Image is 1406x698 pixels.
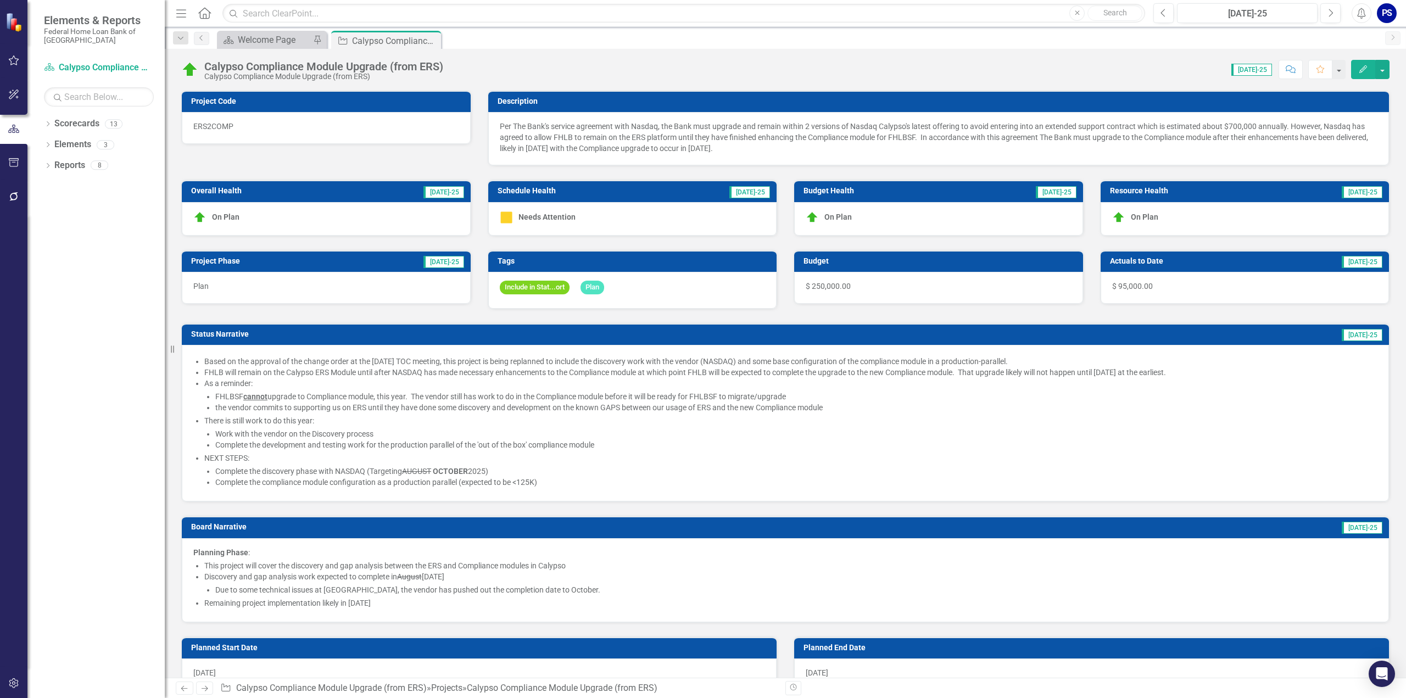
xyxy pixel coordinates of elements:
span: Needs Attention [518,212,576,221]
li: Based on the approval of the change order at the [DATE] TOC meeting, this project is being replan... [204,356,1377,367]
p: : [193,547,1377,558]
li: NEXT STEPS: [204,453,1377,488]
h3: Status Narrative [191,330,883,338]
h3: Budget Health [804,187,953,195]
strong: Planning Phase [193,548,248,557]
span: Plan [193,282,209,291]
s: August [397,572,422,581]
h3: Description [498,97,1384,105]
li: FHLBSF upgrade to Compliance module, this year. The vendor still has work to do in the Compliance... [215,391,1377,402]
button: PS [1377,3,1397,23]
span: Elements & Reports [44,14,154,27]
img: On Plan [193,211,207,224]
span: $ 250,000.00 [806,282,851,291]
li: Complete the discovery phase with NASDAQ (Targeting 2025) [215,466,1377,477]
span: On Plan [824,212,852,221]
strong: OCTOBER [433,467,468,476]
span: $ 95,000.00 [1112,282,1153,291]
p: Per The Bank's service agreement with Nasdaq, the Bank must upgrade and remain within 2 versions ... [500,121,1378,154]
span: [DATE]-25 [423,186,464,198]
span: On Plan [1131,212,1158,221]
div: [DATE]-25 [1181,7,1314,20]
span: [DATE]-25 [1342,256,1382,268]
h3: Project Phase [191,257,339,265]
div: Welcome Page [238,33,310,47]
h3: Project Code [191,97,465,105]
div: Calypso Compliance Module Upgrade (from ERS) [204,72,443,81]
h3: Planned Start Date [191,644,771,652]
li: There is still work to do this year: [204,415,1377,450]
li: the vendor commits to supporting us on ERS until they have done some discovery and development on... [215,402,1377,413]
a: Calypso Compliance Module Upgrade (from ERS) [236,683,427,693]
div: » » [220,682,777,695]
span: [DATE]-25 [729,186,770,198]
span: Plan [581,281,604,294]
span: [DATE]-25 [1342,522,1382,534]
li: Remaining project implementation likely in [DATE] [204,598,1377,608]
img: ClearPoint Strategy [5,12,25,31]
h3: Schedule Health [498,187,657,195]
input: Search ClearPoint... [222,4,1145,23]
s: AUGUST [402,467,431,476]
li: Discovery and gap analysis work expected to complete in [DATE] [204,571,1377,595]
small: Federal Home Loan Bank of [GEOGRAPHIC_DATA] [44,27,154,45]
button: [DATE]-25 [1177,3,1318,23]
span: Search [1103,8,1127,17]
h3: Resource Health [1110,187,1269,195]
a: Reports [54,159,85,172]
a: Welcome Page [220,33,310,47]
h3: Overall Health [191,187,341,195]
span: Include in Stat...ort [500,281,570,294]
span: [DATE]-25 [423,256,464,268]
h3: Budget [804,257,1078,265]
img: Needs Attention [500,211,513,224]
li: Complete the compliance module configuration as a production parallel (expected to be <125K) [215,477,1377,488]
input: Search Below... [44,87,154,107]
a: Scorecards [54,118,99,130]
div: 8 [91,161,108,170]
div: Calypso Compliance Module Upgrade (from ERS) [467,683,657,693]
li: Due to some technical issues at [GEOGRAPHIC_DATA], the vendor has pushed out the completion date ... [215,584,1377,595]
div: 3 [97,140,114,149]
li: Complete the development and testing work for the production parallel of the 'out of the box' com... [215,439,1377,450]
img: On Plan [806,211,819,224]
img: On Plan [1112,211,1125,224]
span: [DATE] [193,668,216,677]
span: On Plan [212,212,239,221]
img: On Plan [181,61,199,79]
span: [DATE]-25 [1231,64,1272,76]
div: Open Intercom Messenger [1369,661,1395,687]
a: Calypso Compliance Module Upgrade (from ERS) [44,62,154,74]
li: Work with the vendor on the Discovery process [215,428,1377,439]
button: Search [1087,5,1142,21]
li: As a reminder: [204,378,1377,413]
li: FHLB will remain on the Calypso ERS Module until after NASDAQ has made necessary enhancements to ... [204,367,1377,378]
span: [DATE]-25 [1342,329,1382,341]
strong: cannot [243,392,267,401]
span: [DATE]-25 [1342,186,1382,198]
h3: Planned End Date [804,644,1383,652]
a: Elements [54,138,91,151]
div: Calypso Compliance Module Upgrade (from ERS) [352,34,438,48]
li: This project will cover the discovery and gap analysis between the ERS and Compliance modules in ... [204,560,1377,571]
span: ERS2COMP [193,122,233,131]
h3: Board Narrative [191,523,872,531]
a: Projects [431,683,462,693]
span: [DATE]-25 [1036,186,1076,198]
h3: Actuals to Date [1110,257,1264,265]
h3: Tags [498,257,772,265]
div: 13 [105,119,122,129]
div: Calypso Compliance Module Upgrade (from ERS) [204,60,443,72]
span: [DATE] [806,668,828,677]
